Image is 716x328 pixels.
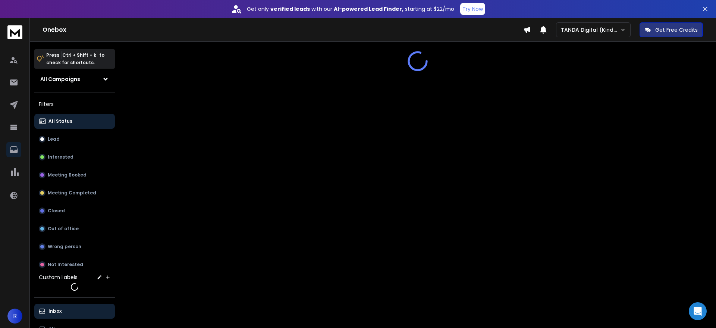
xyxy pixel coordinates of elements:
[7,309,22,324] button: R
[34,257,115,272] button: Not Interested
[40,75,80,83] h1: All Campaigns
[48,262,83,268] p: Not Interested
[48,190,96,196] p: Meeting Completed
[34,221,115,236] button: Out of office
[48,136,60,142] p: Lead
[34,132,115,147] button: Lead
[460,3,485,15] button: Try Now
[34,239,115,254] button: Wrong person
[270,5,310,13] strong: verified leads
[48,118,72,124] p: All Status
[34,114,115,129] button: All Status
[43,25,523,34] h1: Onebox
[39,274,78,281] h3: Custom Labels
[34,185,115,200] button: Meeting Completed
[34,203,115,218] button: Closed
[34,99,115,109] h3: Filters
[34,72,115,87] button: All Campaigns
[34,304,115,319] button: Inbox
[48,208,65,214] p: Closed
[247,5,454,13] p: Get only with our starting at $22/mo
[689,302,707,320] div: Open Intercom Messenger
[48,244,81,250] p: Wrong person
[655,26,698,34] p: Get Free Credits
[462,5,483,13] p: Try Now
[334,5,403,13] strong: AI-powered Lead Finder,
[48,172,87,178] p: Meeting Booked
[640,22,703,37] button: Get Free Credits
[34,150,115,165] button: Interested
[46,51,104,66] p: Press to check for shortcuts.
[61,51,97,59] span: Ctrl + Shift + k
[48,308,62,314] p: Inbox
[7,25,22,39] img: logo
[48,154,73,160] p: Interested
[48,226,79,232] p: Out of office
[34,168,115,182] button: Meeting Booked
[561,26,620,34] p: TANDA Digital (Kind Studio)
